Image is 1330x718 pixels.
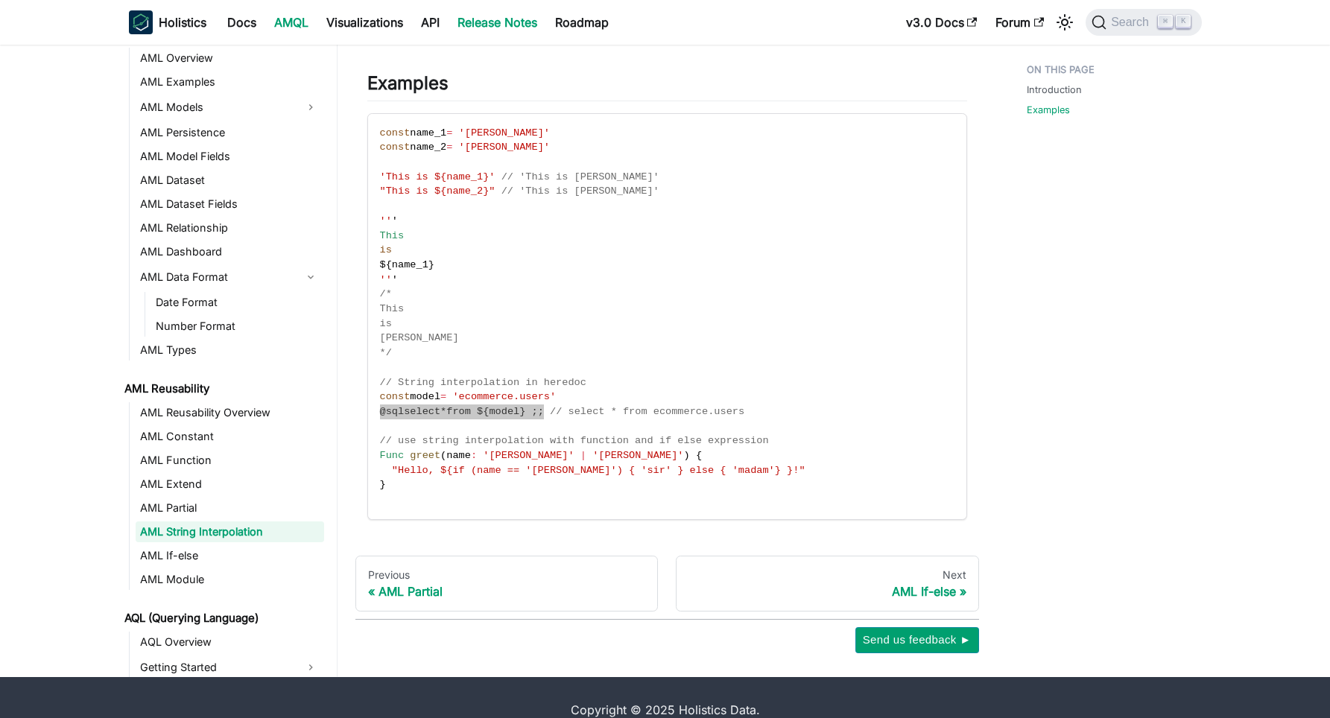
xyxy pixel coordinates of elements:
span: Func [380,450,405,461]
a: Visualizations [317,10,412,34]
button: Expand sidebar category 'Getting Started' [297,655,324,679]
button: Send us feedback ► [855,627,979,652]
span: sql [386,406,404,417]
span: } [380,479,386,490]
nav: Docs pages [355,556,979,612]
a: AMQL [265,10,317,34]
b: Holistics [159,13,206,31]
button: Switch between dark and light mode (currently light mode) [1053,10,1077,34]
a: Release Notes [449,10,546,34]
span: '[PERSON_NAME]' [459,142,550,153]
span: } [519,406,525,417]
a: PreviousAML Partial [355,556,659,612]
span: = [446,142,452,153]
span: const [380,127,411,139]
a: Introduction [1027,83,1082,97]
span: ' [392,215,398,226]
span: // 'This is [PERSON_NAME]' [501,171,659,182]
span: '[PERSON_NAME]' [483,450,574,461]
a: AML Overview [136,48,324,69]
span: '[PERSON_NAME]' [459,127,550,139]
a: AML Examples [136,72,324,92]
span: name_1 [410,127,446,139]
a: AML Models [136,95,297,119]
span: '' [380,215,392,226]
div: AML Partial [368,584,646,599]
kbd: ⌘ [1158,15,1173,28]
span: ; [532,406,538,417]
span: // String interpolation in heredoc [380,377,586,388]
span: = [446,127,452,139]
span: $ [380,259,386,270]
span: is [380,318,392,329]
a: Docs [218,10,265,34]
a: Getting Started [136,655,297,679]
span: const [380,391,411,402]
span: Send us feedback ► [863,630,972,649]
a: AQL (Querying Language) [120,608,324,629]
a: v3.0 Docs [897,10,987,34]
span: "Hello, ${if (name == '[PERSON_NAME]') { 'sir' } else { 'madam'} }!" [392,465,805,476]
a: AML Data Format [136,265,297,289]
a: API [412,10,449,34]
span: : [471,450,477,461]
div: Previous [368,568,646,582]
a: AML Reusability [120,378,324,399]
img: Holistics [129,10,153,34]
span: } [428,259,434,270]
span: '[PERSON_NAME]' [592,450,683,461]
span: from $ [446,406,483,417]
div: AML If-else [688,584,966,599]
span: This [380,230,405,241]
span: | [580,450,586,461]
span: ) [684,450,690,461]
span: { [696,450,702,461]
span: "This is ${name_2}" [380,185,495,197]
a: AML Partial [136,498,324,518]
span: const [380,142,411,153]
span: select [404,406,440,417]
a: NextAML If-else [676,556,979,612]
span: ( [440,450,446,461]
span: // 'This is [PERSON_NAME]' [501,185,659,197]
nav: Docs sidebar [114,4,338,677]
span: 'ecommerce.users' [452,391,556,402]
span: { [386,259,392,270]
a: AML Module [136,569,324,590]
a: AML Persistence [136,122,324,143]
a: AML Dataset [136,170,324,191]
span: model [489,406,519,417]
kbd: K [1176,15,1191,28]
span: // use string interpolation with function and if else expression [380,435,769,446]
button: Collapse sidebar category 'AML Data Format' [297,265,324,289]
a: AML Dashboard [136,241,324,262]
a: Examples [1027,103,1070,117]
span: 'This is ${name_1}' [380,171,495,182]
a: AML Extend [136,474,324,495]
span: [PERSON_NAME] [380,332,459,343]
span: name [446,450,471,461]
a: AML If-else [136,545,324,566]
span: '' [380,274,392,285]
a: Forum [987,10,1053,34]
span: @ [380,406,386,417]
span: greet [410,450,440,461]
div: Next [688,568,966,582]
a: Number Format [151,316,324,337]
a: AML Function [136,450,324,471]
span: name_1 [392,259,428,270]
a: Roadmap [546,10,618,34]
span: { [483,406,489,417]
span: ' [392,274,398,285]
a: AML Dataset Fields [136,194,324,215]
span: = [440,391,446,402]
span: is [380,244,392,255]
button: Expand sidebar category 'AML Models' [297,95,324,119]
a: AML String Interpolation [136,521,324,542]
a: AQL Overview [136,632,324,652]
span: This [380,303,405,314]
span: name_2 [410,142,446,153]
a: AML Constant [136,426,324,447]
a: HolisticsHolistics [129,10,206,34]
a: AML Relationship [136,217,324,238]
